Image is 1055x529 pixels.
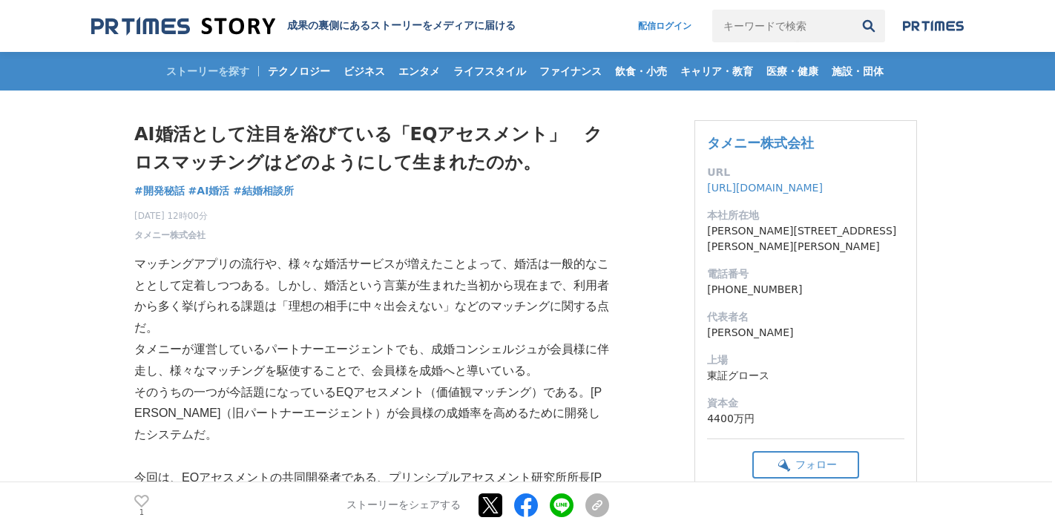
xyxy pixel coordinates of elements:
span: 医療・健康 [760,65,824,78]
img: prtimes [903,20,964,32]
dt: 本社所在地 [707,208,904,223]
a: 施設・団体 [826,52,890,91]
span: #結婚相談所 [233,184,294,197]
dd: [PERSON_NAME][STREET_ADDRESS][PERSON_NAME][PERSON_NAME] [707,223,904,254]
button: フォロー [752,451,859,479]
dd: 4400万円 [707,411,904,427]
dt: 電話番号 [707,266,904,282]
span: ライフスタイル [447,65,532,78]
p: タメニーが運営しているパートナーエージェントでも、成婚コンシェルジュが会員様に伴走し、様々なマッチングを駆使することで、会員様を成婚へと導いている。 [134,339,609,382]
h1: AI婚活として注目を浴びている「EQアセスメント」 クロスマッチングはどのようにして生まれたのか。 [134,120,609,177]
a: キャリア・教育 [674,52,759,91]
a: テクノロジー [262,52,336,91]
span: 施設・団体 [826,65,890,78]
h2: 成果の裏側にあるストーリーをメディアに届ける [287,19,516,33]
span: ビジネス [338,65,391,78]
a: #結婚相談所 [233,183,294,199]
a: #開発秘話 [134,183,185,199]
dd: 東証グロース [707,368,904,384]
dt: 代表者名 [707,309,904,325]
input: キーワードで検索 [712,10,852,42]
dt: 資本金 [707,395,904,411]
a: 配信ログイン [623,10,706,42]
button: 検索 [852,10,885,42]
a: ビジネス [338,52,391,91]
a: #AI婚活 [188,183,230,199]
dd: [PHONE_NUMBER] [707,282,904,298]
span: #開発秘話 [134,184,185,197]
span: 飲食・小売 [609,65,673,78]
span: #AI婚活 [188,184,230,197]
p: マッチングアプリの流行や、様々な婚活サービスが増えたことよって、婚活は一般的なこととして定着しつつある。しかし、婚活という言葉が生まれた当初から現在まで、利用者から多く挙げられる課題は「理想の相... [134,254,609,339]
dt: 上場 [707,352,904,368]
span: エンタメ [392,65,446,78]
a: タメニー株式会社 [707,135,814,151]
p: 1 [134,509,149,516]
span: テクノロジー [262,65,336,78]
p: ストーリーをシェアする [346,499,461,513]
p: そのうちの一つが今話題になっているEQアセスメント（価値観マッチング）である。[PERSON_NAME]（旧パートナーエージェント）が会員様の成婚率を高めるために開発したシステムだ。 [134,382,609,446]
a: 成果の裏側にあるストーリーをメディアに届ける 成果の裏側にあるストーリーをメディアに届ける [91,16,516,36]
span: ファイナンス [533,65,608,78]
a: 医療・健康 [760,52,824,91]
a: 飲食・小売 [609,52,673,91]
a: タメニー株式会社 [134,229,206,242]
a: ファイナンス [533,52,608,91]
span: キャリア・教育 [674,65,759,78]
dt: URL [707,165,904,180]
a: ライフスタイル [447,52,532,91]
a: [URL][DOMAIN_NAME] [707,182,823,194]
dd: [PERSON_NAME] [707,325,904,341]
span: [DATE] 12時00分 [134,209,208,223]
img: 成果の裏側にあるストーリーをメディアに届ける [91,16,275,36]
a: エンタメ [392,52,446,91]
